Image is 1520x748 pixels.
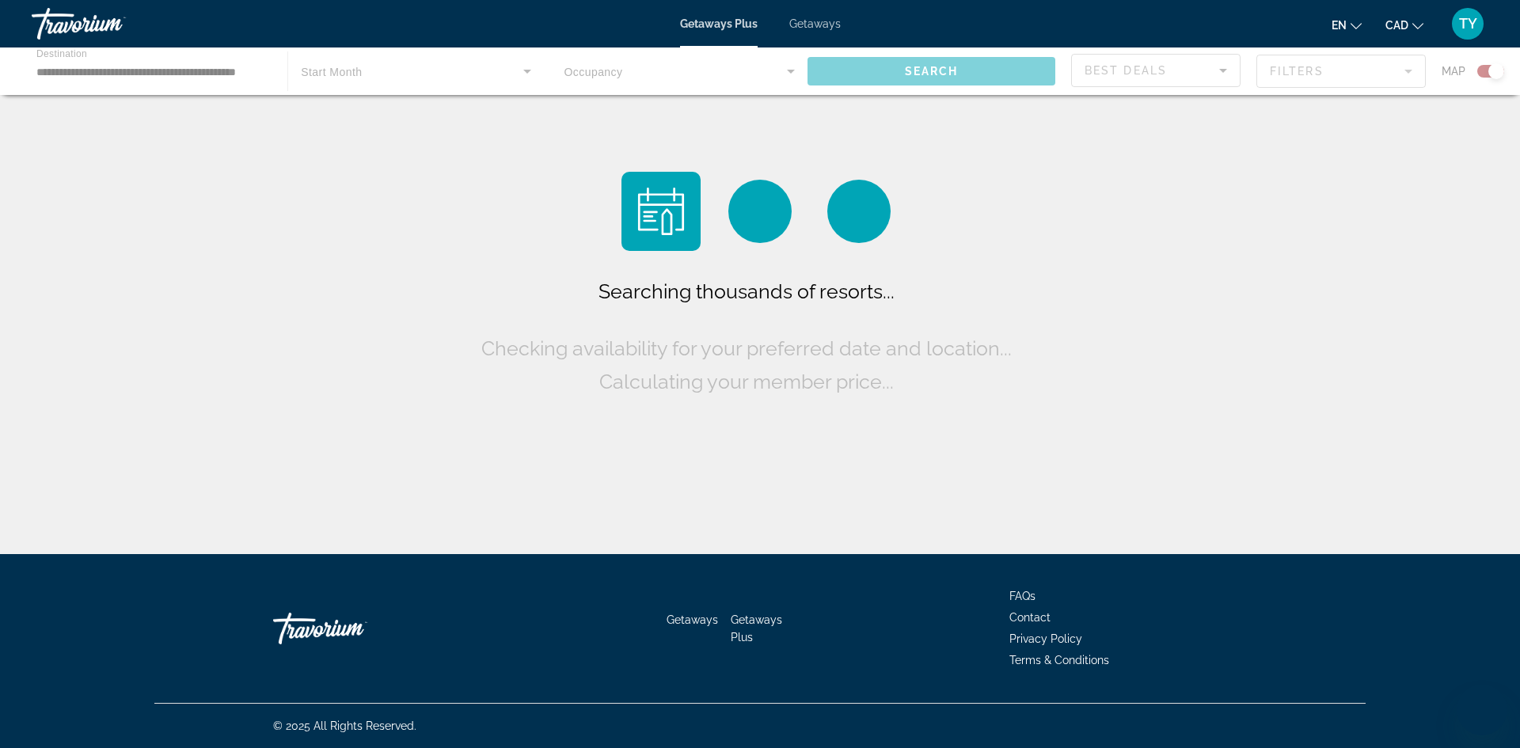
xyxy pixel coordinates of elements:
button: User Menu [1447,7,1488,40]
button: Change currency [1385,13,1423,36]
button: Change language [1332,13,1362,36]
span: Checking availability for your preferred date and location... [481,336,1012,360]
span: Calculating your member price... [599,370,894,393]
a: Travorium [32,3,190,44]
span: CAD [1385,19,1408,32]
a: Getaways [667,613,718,626]
a: Getaways Plus [731,613,782,644]
a: Privacy Policy [1009,632,1082,645]
span: en [1332,19,1347,32]
span: © 2025 All Rights Reserved. [273,720,416,732]
a: Contact [1009,611,1051,624]
a: Getaways Plus [680,17,758,30]
span: TY [1459,16,1477,32]
span: Searching thousands of resorts... [598,279,895,303]
a: Travorium [273,605,431,652]
a: Terms & Conditions [1009,654,1109,666]
a: Getaways [789,17,841,30]
a: FAQs [1009,590,1035,602]
iframe: Button to launch messaging window [1457,685,1507,735]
